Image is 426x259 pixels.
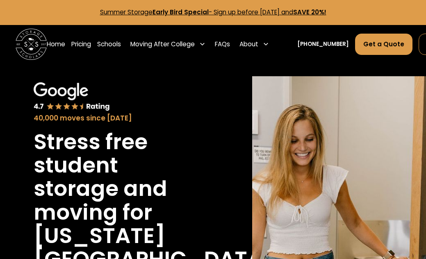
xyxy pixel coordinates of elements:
[215,34,230,55] a: FAQs
[293,8,326,16] strong: SAVE 20%!
[34,113,206,124] div: 40,000 moves since [DATE]
[153,8,209,16] strong: Early Bird Special
[100,8,326,16] a: Summer StorageEarly Bird Special- Sign up before [DATE] andSAVE 20%!
[16,29,47,60] img: Storage Scholars main logo
[71,34,91,55] a: Pricing
[47,34,65,55] a: Home
[34,82,110,111] img: Google 4.7 star rating
[239,40,258,49] div: About
[127,34,209,55] div: Moving After College
[34,130,206,224] h1: Stress free student storage and moving for
[130,40,195,49] div: Moving After College
[97,34,121,55] a: Schools
[297,40,349,48] a: [PHONE_NUMBER]
[236,34,272,55] div: About
[355,34,412,55] a: Get a Quote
